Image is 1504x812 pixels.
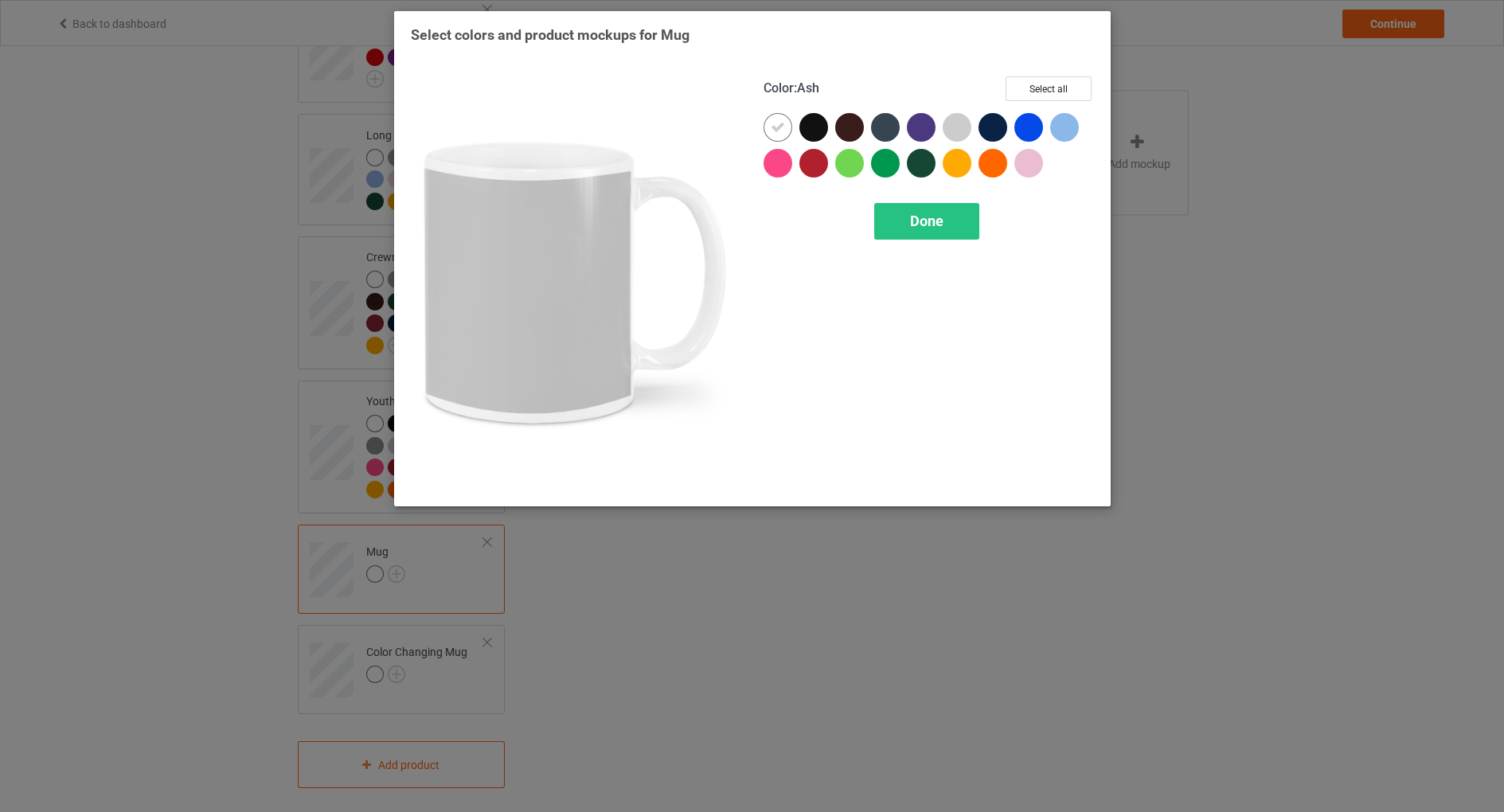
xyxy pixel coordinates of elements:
[797,80,819,96] span: Ash
[764,80,819,97] h4: :
[764,80,794,96] span: Color
[1006,76,1092,101] button: Select all
[910,213,943,229] span: Done
[411,26,689,43] span: Select colors and product mockups for Mug
[411,76,741,490] img: regular.jpg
